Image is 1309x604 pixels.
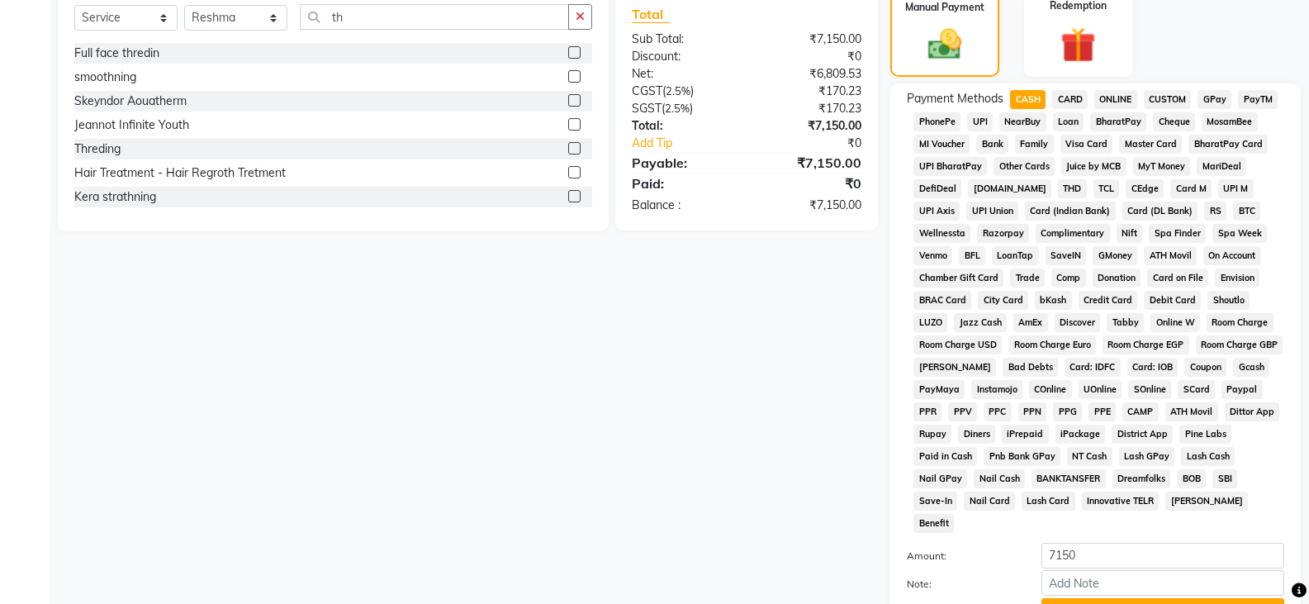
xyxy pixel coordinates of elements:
[1093,269,1141,288] span: Donation
[619,117,747,135] div: Total:
[619,153,747,173] div: Payable:
[1029,380,1072,399] span: COnline
[964,492,1015,511] span: Nail Card
[1170,179,1212,198] span: Card M
[913,157,987,176] span: UPI BharatPay
[1126,179,1164,198] span: CEdge
[913,380,965,399] span: PayMaya
[913,335,1002,354] span: Room Charge USD
[1119,447,1175,466] span: Lash GPay
[1093,179,1120,198] span: TCL
[1165,402,1218,421] span: ATH Movil
[1165,492,1248,511] span: [PERSON_NAME]
[74,188,156,206] div: Kera strathning
[1144,90,1192,109] span: CUSTOM
[74,140,121,158] div: Threding
[1036,224,1110,243] span: Complimentary
[665,102,690,115] span: 2.5%
[1060,135,1113,154] span: Visa Card
[1204,202,1226,221] span: RS
[913,447,977,466] span: Paid in Cash
[747,48,874,65] div: ₹0
[747,65,874,83] div: ₹6,809.53
[1008,335,1096,354] span: Room Charge Euro
[1207,291,1250,310] span: Shoutlo
[1067,447,1112,466] span: NT Cash
[1153,112,1195,131] span: Cheque
[992,246,1039,265] span: LoanTap
[1079,380,1122,399] span: UOnline
[913,402,941,421] span: PPR
[958,425,995,444] span: Diners
[1010,90,1046,109] span: CASH
[1041,570,1284,596] input: Add Note
[913,224,970,243] span: Wellnessta
[747,153,874,173] div: ₹7,150.00
[1051,269,1086,288] span: Comp
[632,6,670,23] span: Total
[1147,269,1208,288] span: Card on File
[976,135,1008,154] span: Bank
[977,224,1029,243] span: Razorpay
[1133,157,1191,176] span: MyT Money
[1003,358,1058,377] span: Bad Debts
[747,100,874,117] div: ₹170.23
[1094,90,1137,109] span: ONLINE
[894,577,1028,592] label: Note:
[747,31,874,48] div: ₹7,150.00
[1055,425,1106,444] span: iPackage
[1082,492,1160,511] span: Innovative TELR
[1144,291,1201,310] span: Debit Card
[1177,469,1206,488] span: BOB
[913,112,960,131] span: PhonePe
[971,380,1022,399] span: Instamojo
[1203,246,1261,265] span: On Account
[954,313,1007,332] span: Jazz Cash
[1178,380,1215,399] span: SCard
[1090,112,1146,131] span: BharatPay
[968,179,1051,198] span: [DOMAIN_NAME]
[747,174,874,193] div: ₹0
[1197,157,1246,176] span: MariDeal
[913,179,961,198] span: DefiDeal
[913,492,957,511] span: Save-In
[619,65,747,83] div: Net:
[1218,179,1254,198] span: UPI M
[747,83,874,100] div: ₹170.23
[632,83,662,98] span: CGST
[300,4,569,30] input: Search or Scan
[1144,246,1197,265] span: ATH Movil
[913,469,967,488] span: Nail GPay
[913,135,970,154] span: MI Voucher
[967,112,993,131] span: UPI
[913,202,960,221] span: UPI Axis
[1112,469,1171,488] span: Dreamfolks
[913,291,971,310] span: BRAC Card
[1221,380,1263,399] span: Paypal
[1238,90,1278,109] span: PayTM
[1055,313,1101,332] span: Discover
[907,90,1003,107] span: Payment Methods
[974,469,1025,488] span: Nail Cash
[1022,492,1075,511] span: Lash Card
[747,117,874,135] div: ₹7,150.00
[1150,313,1200,332] span: Online W
[984,402,1012,421] span: PPC
[1122,402,1159,421] span: CAMP
[913,269,1003,288] span: Chamber Gift Card
[74,45,159,62] div: Full face thredin
[1215,269,1259,288] span: Envision
[74,164,286,182] div: Hair Treatment - Hair Regroth Tretment
[1053,402,1082,421] span: PPG
[1225,402,1280,421] span: Dittor App
[1127,358,1179,377] span: Card: IOB
[1233,358,1269,377] span: Gcash
[913,425,951,444] span: Rupay
[1202,112,1258,131] span: MosamBee
[1117,224,1143,243] span: Nift
[74,117,189,134] div: Jeannot Infinite Youth
[1018,402,1047,421] span: PPN
[1050,23,1107,67] img: _gift.svg
[1233,202,1260,221] span: BTC
[619,197,747,214] div: Balance :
